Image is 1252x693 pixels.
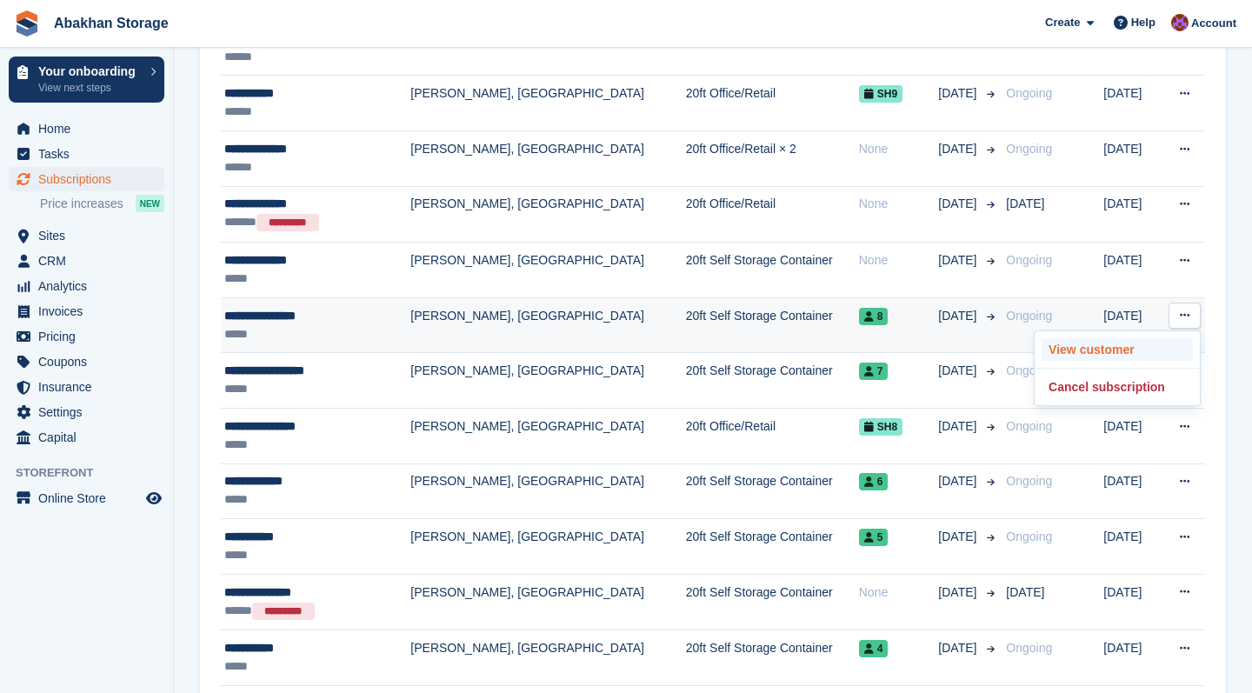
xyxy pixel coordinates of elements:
[1103,76,1162,131] td: [DATE]
[143,488,164,509] a: Preview store
[859,640,889,657] span: 4
[38,249,143,273] span: CRM
[410,76,685,131] td: [PERSON_NAME], [GEOGRAPHIC_DATA]
[410,131,685,187] td: [PERSON_NAME], [GEOGRAPHIC_DATA]
[136,195,164,212] div: NEW
[1103,574,1162,630] td: [DATE]
[686,409,859,464] td: 20ft Office/Retail
[859,583,939,602] div: None
[38,274,143,298] span: Analytics
[1103,463,1162,519] td: [DATE]
[9,57,164,103] a: Your onboarding View next steps
[410,20,685,76] td: [PERSON_NAME], [GEOGRAPHIC_DATA]
[410,353,685,409] td: [PERSON_NAME], [GEOGRAPHIC_DATA]
[1006,142,1052,156] span: Ongoing
[686,353,859,409] td: 20ft Self Storage Container
[410,297,685,353] td: [PERSON_NAME], [GEOGRAPHIC_DATA]
[1103,243,1162,298] td: [DATE]
[1103,519,1162,575] td: [DATE]
[1006,197,1044,210] span: [DATE]
[410,409,685,464] td: [PERSON_NAME], [GEOGRAPHIC_DATA]
[1191,15,1236,32] span: Account
[1006,530,1052,543] span: Ongoing
[938,251,980,270] span: [DATE]
[40,194,164,213] a: Price increases NEW
[410,243,685,298] td: [PERSON_NAME], [GEOGRAPHIC_DATA]
[1103,630,1162,686] td: [DATE]
[9,425,164,450] a: menu
[9,223,164,248] a: menu
[686,131,859,187] td: 20ft Office/Retail × 2
[16,464,173,482] span: Storefront
[1006,641,1052,655] span: Ongoing
[859,529,889,546] span: 5
[1006,253,1052,267] span: Ongoing
[1103,186,1162,243] td: [DATE]
[14,10,40,37] img: stora-icon-8386f47178a22dfd0bd8f6a31ec36ba5ce8667c1dd55bd0f319d3a0aa187defe.svg
[410,630,685,686] td: [PERSON_NAME], [GEOGRAPHIC_DATA]
[9,299,164,323] a: menu
[38,167,143,191] span: Subscriptions
[1006,419,1052,433] span: Ongoing
[9,249,164,273] a: menu
[938,84,980,103] span: [DATE]
[38,400,143,424] span: Settings
[686,297,859,353] td: 20ft Self Storage Container
[938,362,980,380] span: [DATE]
[859,418,902,436] span: SH8
[1006,474,1052,488] span: Ongoing
[938,195,980,213] span: [DATE]
[938,417,980,436] span: [DATE]
[1171,14,1189,31] img: William Abakhan
[859,308,889,325] span: 8
[38,324,143,349] span: Pricing
[9,400,164,424] a: menu
[1006,309,1052,323] span: Ongoing
[1045,14,1080,31] span: Create
[859,251,939,270] div: None
[1103,20,1162,76] td: [DATE]
[1006,363,1052,377] span: Ongoing
[686,20,859,76] td: 20ft Office/Retail
[1103,131,1162,187] td: [DATE]
[686,463,859,519] td: 20ft Self Storage Container
[40,196,123,212] span: Price increases
[938,583,980,602] span: [DATE]
[9,324,164,349] a: menu
[9,486,164,510] a: menu
[38,142,143,166] span: Tasks
[686,630,859,686] td: 20ft Self Storage Container
[1103,409,1162,464] td: [DATE]
[38,350,143,374] span: Coupons
[859,85,902,103] span: SH9
[38,375,143,399] span: Insurance
[938,639,980,657] span: [DATE]
[38,65,142,77] p: Your onboarding
[1006,585,1044,599] span: [DATE]
[686,186,859,243] td: 20ft Office/Retail
[38,299,143,323] span: Invoices
[38,486,143,510] span: Online Store
[9,350,164,374] a: menu
[410,186,685,243] td: [PERSON_NAME], [GEOGRAPHIC_DATA]
[938,140,980,158] span: [DATE]
[859,140,939,158] div: None
[1103,297,1162,353] td: [DATE]
[9,167,164,191] a: menu
[38,425,143,450] span: Capital
[38,117,143,141] span: Home
[38,80,142,96] p: View next steps
[938,472,980,490] span: [DATE]
[1042,338,1193,361] p: View customer
[938,528,980,546] span: [DATE]
[938,307,980,325] span: [DATE]
[1006,86,1052,100] span: Ongoing
[9,142,164,166] a: menu
[1042,376,1193,398] p: Cancel subscription
[686,519,859,575] td: 20ft Self Storage Container
[686,243,859,298] td: 20ft Self Storage Container
[686,76,859,131] td: 20ft Office/Retail
[686,574,859,630] td: 20ft Self Storage Container
[859,473,889,490] span: 6
[410,574,685,630] td: [PERSON_NAME], [GEOGRAPHIC_DATA]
